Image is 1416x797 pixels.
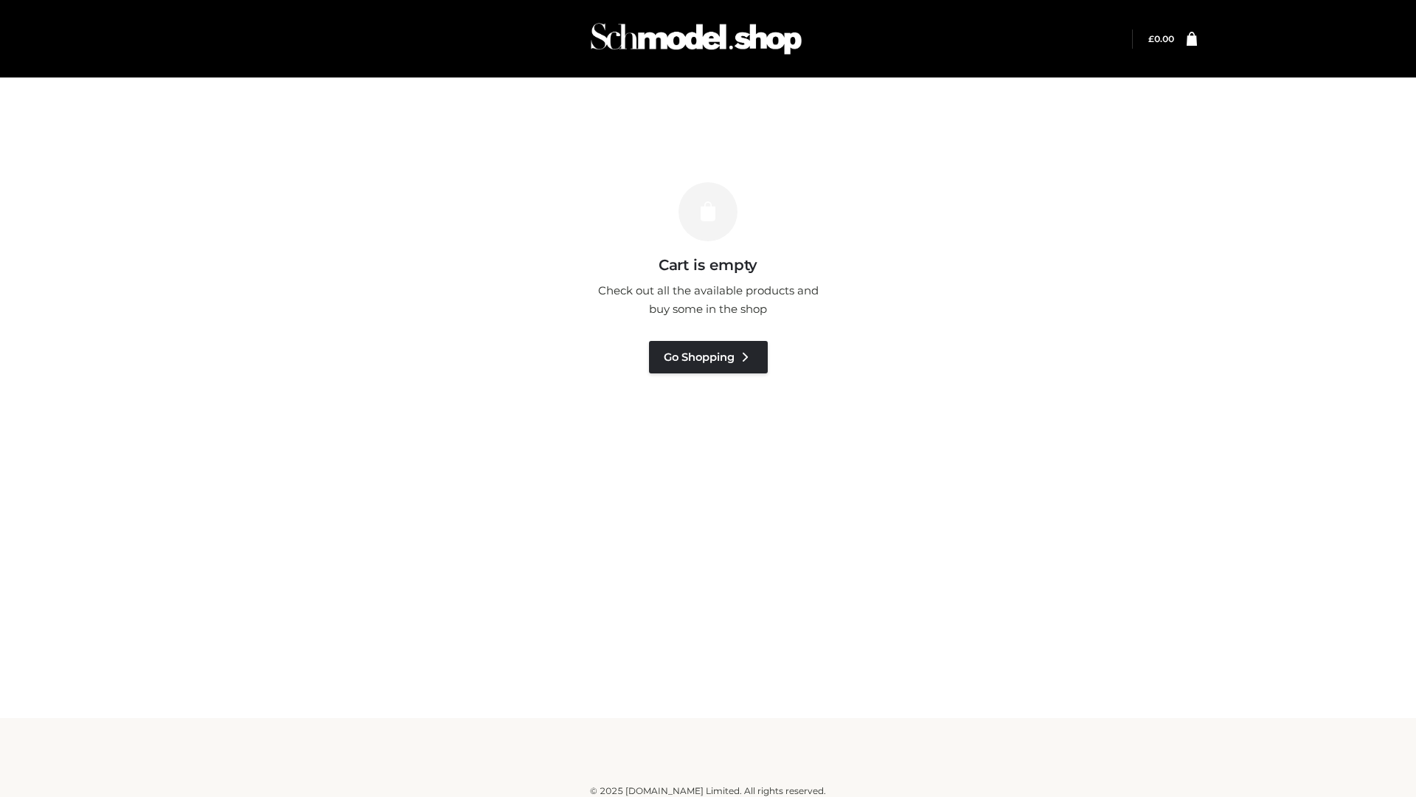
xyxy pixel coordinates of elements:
[1148,33,1154,44] span: £
[586,10,807,68] img: Schmodel Admin 964
[590,281,826,319] p: Check out all the available products and buy some in the shop
[1148,33,1174,44] bdi: 0.00
[1148,33,1174,44] a: £0.00
[649,341,768,373] a: Go Shopping
[252,256,1164,274] h3: Cart is empty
